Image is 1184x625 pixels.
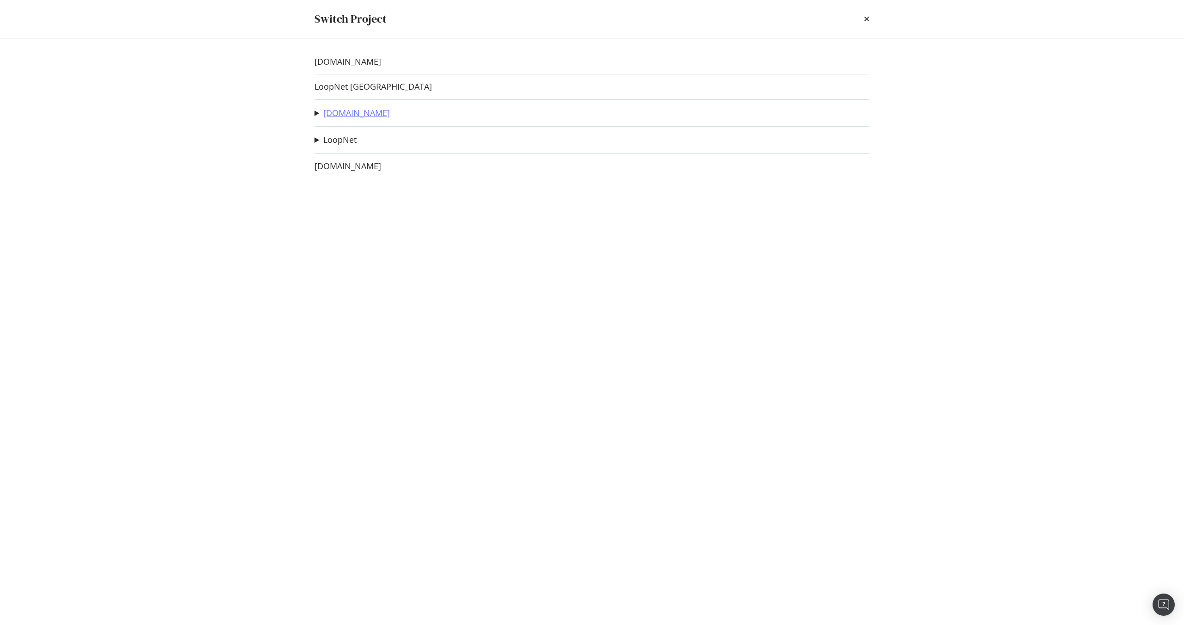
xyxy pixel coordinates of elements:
a: LoopNet [323,135,357,145]
a: [DOMAIN_NAME] [314,57,381,67]
div: Open Intercom Messenger [1153,594,1175,616]
div: times [864,11,869,27]
a: [DOMAIN_NAME] [323,108,390,118]
summary: [DOMAIN_NAME] [314,107,390,119]
div: Switch Project [314,11,387,27]
summary: LoopNet [314,134,357,146]
a: LoopNet [GEOGRAPHIC_DATA] [314,82,432,92]
a: [DOMAIN_NAME] [314,161,381,171]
